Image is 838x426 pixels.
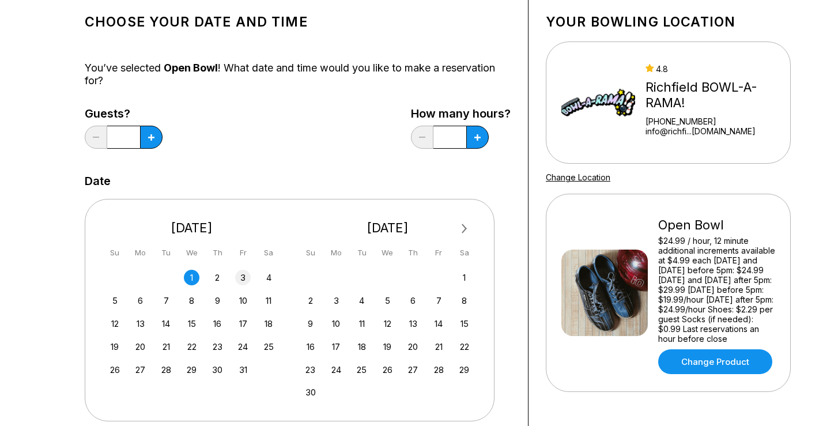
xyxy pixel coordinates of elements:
[405,339,421,355] div: Choose Thursday, November 20th, 2025
[184,293,199,308] div: Choose Wednesday, October 8th, 2025
[158,293,174,308] div: Choose Tuesday, October 7th, 2025
[329,362,344,378] div: Choose Monday, November 24th, 2025
[646,64,775,74] div: 4.8
[380,362,395,378] div: Choose Wednesday, November 26th, 2025
[456,339,472,355] div: Choose Saturday, November 22nd, 2025
[329,245,344,261] div: Mo
[107,245,123,261] div: Su
[431,245,447,261] div: Fr
[354,362,369,378] div: Choose Tuesday, November 25th, 2025
[158,316,174,331] div: Choose Tuesday, October 14th, 2025
[380,316,395,331] div: Choose Wednesday, November 12th, 2025
[107,316,123,331] div: Choose Sunday, October 12th, 2025
[299,220,477,236] div: [DATE]
[658,236,775,344] div: $24.99 / hour, 12 minute additional increments available at $4.99 each [DATE] and [DATE] before 5...
[303,339,318,355] div: Choose Sunday, November 16th, 2025
[301,269,474,401] div: month 2025-11
[354,316,369,331] div: Choose Tuesday, November 11th, 2025
[303,245,318,261] div: Su
[107,362,123,378] div: Choose Sunday, October 26th, 2025
[107,293,123,308] div: Choose Sunday, October 5th, 2025
[107,339,123,355] div: Choose Sunday, October 19th, 2025
[158,245,174,261] div: Tu
[456,270,472,285] div: Choose Saturday, November 1st, 2025
[303,316,318,331] div: Choose Sunday, November 9th, 2025
[431,293,447,308] div: Choose Friday, November 7th, 2025
[103,220,281,236] div: [DATE]
[329,316,344,331] div: Choose Monday, November 10th, 2025
[303,362,318,378] div: Choose Sunday, November 23rd, 2025
[658,217,775,233] div: Open Bowl
[210,362,225,378] div: Choose Thursday, October 30th, 2025
[456,293,472,308] div: Choose Saturday, November 8th, 2025
[184,339,199,355] div: Choose Wednesday, October 22nd, 2025
[561,250,648,336] img: Open Bowl
[546,172,610,182] a: Change Location
[405,362,421,378] div: Choose Thursday, November 27th, 2025
[646,80,775,111] div: Richfield BOWL-A-RAMA!
[133,362,148,378] div: Choose Monday, October 27th, 2025
[456,362,472,378] div: Choose Saturday, November 29th, 2025
[405,316,421,331] div: Choose Thursday, November 13th, 2025
[184,270,199,285] div: Choose Wednesday, October 1st, 2025
[235,362,251,378] div: Choose Friday, October 31st, 2025
[210,245,225,261] div: Th
[184,245,199,261] div: We
[158,339,174,355] div: Choose Tuesday, October 21st, 2025
[235,316,251,331] div: Choose Friday, October 17th, 2025
[411,107,511,120] label: How many hours?
[235,293,251,308] div: Choose Friday, October 10th, 2025
[133,316,148,331] div: Choose Monday, October 13th, 2025
[184,316,199,331] div: Choose Wednesday, October 15th, 2025
[455,220,474,238] button: Next Month
[210,293,225,308] div: Choose Thursday, October 9th, 2025
[261,316,277,331] div: Choose Saturday, October 18th, 2025
[133,339,148,355] div: Choose Monday, October 20th, 2025
[354,293,369,308] div: Choose Tuesday, November 4th, 2025
[380,245,395,261] div: We
[405,293,421,308] div: Choose Thursday, November 6th, 2025
[85,62,511,87] div: You’ve selected ! What date and time would you like to make a reservation for?
[354,339,369,355] div: Choose Tuesday, November 18th, 2025
[646,126,775,136] a: info@richfi...[DOMAIN_NAME]
[235,270,251,285] div: Choose Friday, October 3rd, 2025
[158,362,174,378] div: Choose Tuesday, October 28th, 2025
[546,14,791,30] h1: Your bowling location
[456,316,472,331] div: Choose Saturday, November 15th, 2025
[380,293,395,308] div: Choose Wednesday, November 5th, 2025
[210,270,225,285] div: Choose Thursday, October 2nd, 2025
[261,293,277,308] div: Choose Saturday, October 11th, 2025
[431,362,447,378] div: Choose Friday, November 28th, 2025
[133,245,148,261] div: Mo
[261,270,277,285] div: Choose Saturday, October 4th, 2025
[456,245,472,261] div: Sa
[261,339,277,355] div: Choose Saturday, October 25th, 2025
[303,293,318,308] div: Choose Sunday, November 2nd, 2025
[405,245,421,261] div: Th
[85,107,163,120] label: Guests?
[235,245,251,261] div: Fr
[184,362,199,378] div: Choose Wednesday, October 29th, 2025
[210,339,225,355] div: Choose Thursday, October 23rd, 2025
[431,339,447,355] div: Choose Friday, November 21st, 2025
[329,339,344,355] div: Choose Monday, November 17th, 2025
[354,245,369,261] div: Tu
[658,349,772,374] a: Change Product
[85,14,511,30] h1: Choose your Date and time
[85,175,111,187] label: Date
[431,316,447,331] div: Choose Friday, November 14th, 2025
[561,59,635,146] img: Richfield BOWL-A-RAMA!
[646,116,775,126] div: [PHONE_NUMBER]
[235,339,251,355] div: Choose Friday, October 24th, 2025
[210,316,225,331] div: Choose Thursday, October 16th, 2025
[329,293,344,308] div: Choose Monday, November 3rd, 2025
[303,384,318,400] div: Choose Sunday, November 30th, 2025
[105,269,278,378] div: month 2025-10
[380,339,395,355] div: Choose Wednesday, November 19th, 2025
[164,62,218,74] span: Open Bowl
[133,293,148,308] div: Choose Monday, October 6th, 2025
[261,245,277,261] div: Sa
